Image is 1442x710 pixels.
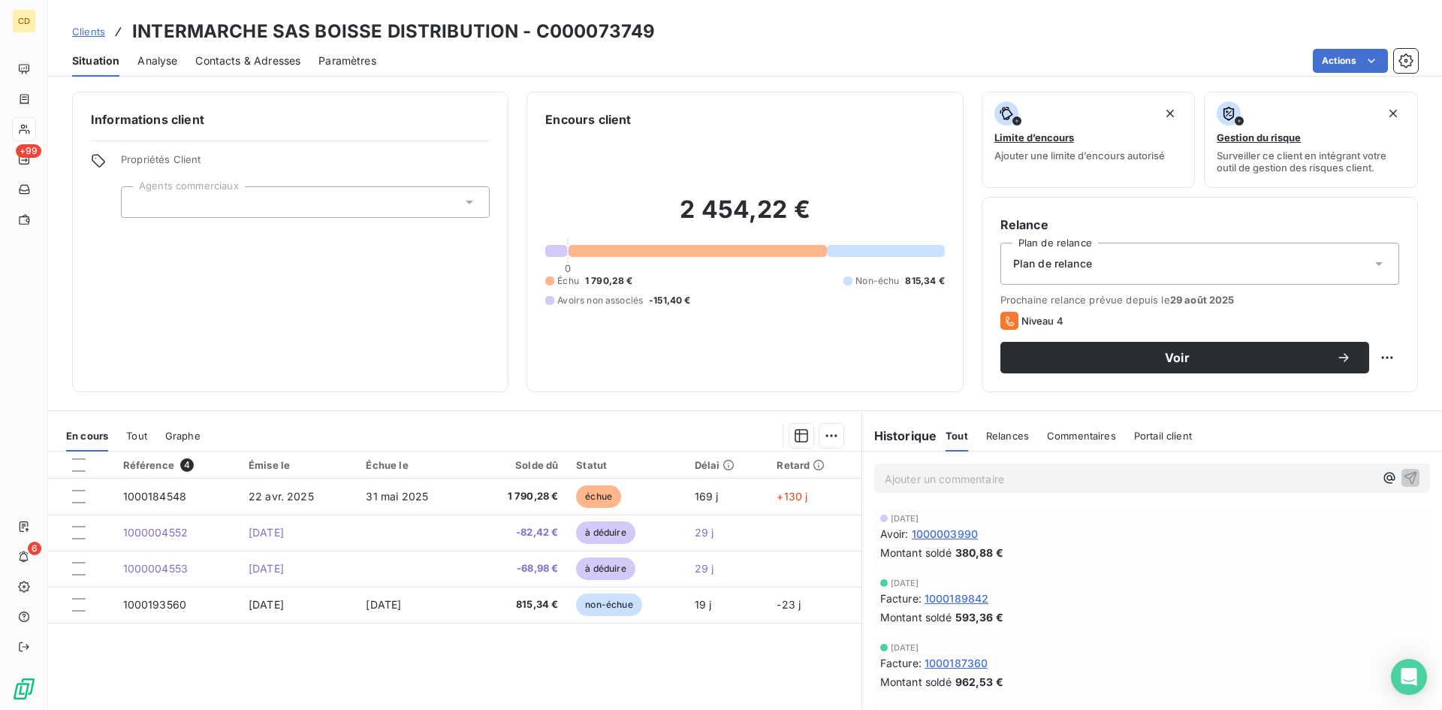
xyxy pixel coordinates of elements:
[912,526,979,542] span: 1000003990
[1047,430,1116,442] span: Commentaires
[195,53,300,68] span: Contacts & Adresses
[880,591,922,606] span: Facture :
[479,561,558,576] span: -68,98 €
[91,110,490,128] h6: Informations client
[66,430,108,442] span: En cours
[545,110,631,128] h6: Encours client
[649,294,690,307] span: -151,40 €
[891,643,919,652] span: [DATE]
[557,294,643,307] span: Avoirs non associés
[479,459,558,471] div: Solde dû
[777,598,801,611] span: -23 j
[955,545,1003,560] span: 380,88 €
[982,92,1196,188] button: Limite d’encoursAjouter une limite d’encours autorisé
[576,485,621,508] span: échue
[1170,294,1235,306] span: 29 août 2025
[12,677,36,701] img: Logo LeanPay
[994,131,1074,144] span: Limite d’encours
[585,274,633,288] span: 1 790,28 €
[862,427,937,445] h6: Historique
[1000,216,1399,234] h6: Relance
[366,490,428,503] span: 31 mai 2025
[880,674,952,690] span: Montant soldé
[366,598,401,611] span: [DATE]
[1000,294,1399,306] span: Prochaine relance prévue depuis le
[1018,352,1336,364] span: Voir
[1391,659,1427,695] div: Open Intercom Messenger
[479,525,558,540] span: -82,42 €
[249,562,284,575] span: [DATE]
[565,262,571,274] span: 0
[479,597,558,612] span: 815,34 €
[576,594,641,616] span: non-échue
[905,274,944,288] span: 815,34 €
[695,459,759,471] div: Délai
[165,430,201,442] span: Graphe
[855,274,899,288] span: Non-échu
[695,490,719,503] span: 169 j
[545,195,944,240] h2: 2 454,22 €
[72,53,119,68] span: Situation
[28,542,41,555] span: 6
[925,591,989,606] span: 1000189842
[557,274,579,288] span: Échu
[955,674,1003,690] span: 962,53 €
[891,579,919,588] span: [DATE]
[249,598,284,611] span: [DATE]
[1134,430,1192,442] span: Portail client
[123,490,187,503] span: 1000184548
[880,655,922,671] span: Facture :
[777,459,852,471] div: Retard
[249,526,284,539] span: [DATE]
[1217,150,1405,174] span: Surveiller ce client en intégrant votre outil de gestion des risques client.
[777,490,807,503] span: +130 j
[695,526,714,539] span: 29 j
[1021,315,1063,327] span: Niveau 4
[695,562,714,575] span: 29 j
[880,545,952,560] span: Montant soldé
[479,489,558,504] span: 1 790,28 €
[121,153,490,174] span: Propriétés Client
[318,53,376,68] span: Paramètres
[891,514,919,523] span: [DATE]
[16,144,41,158] span: +99
[1000,342,1369,373] button: Voir
[576,557,635,580] span: à déduire
[180,458,194,472] span: 4
[132,18,655,45] h3: INTERMARCHE SAS BOISSE DISTRIBUTION - C000073749
[72,26,105,38] span: Clients
[925,655,988,671] span: 1000187360
[366,459,461,471] div: Échue le
[1217,131,1301,144] span: Gestion du risque
[695,598,712,611] span: 19 j
[994,150,1165,162] span: Ajouter une limite d’encours autorisé
[72,24,105,39] a: Clients
[955,609,1003,625] span: 593,36 €
[123,562,189,575] span: 1000004553
[986,430,1029,442] span: Relances
[123,458,231,472] div: Référence
[249,459,348,471] div: Émise le
[880,609,952,625] span: Montant soldé
[576,459,676,471] div: Statut
[1313,49,1388,73] button: Actions
[12,9,36,33] div: CD
[946,430,968,442] span: Tout
[123,598,187,611] span: 1000193560
[880,526,909,542] span: Avoir :
[1204,92,1418,188] button: Gestion du risqueSurveiller ce client en intégrant votre outil de gestion des risques client.
[576,521,635,544] span: à déduire
[1013,256,1092,271] span: Plan de relance
[137,53,177,68] span: Analyse
[134,195,146,209] input: Ajouter une valeur
[126,430,147,442] span: Tout
[249,490,314,503] span: 22 avr. 2025
[123,526,189,539] span: 1000004552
